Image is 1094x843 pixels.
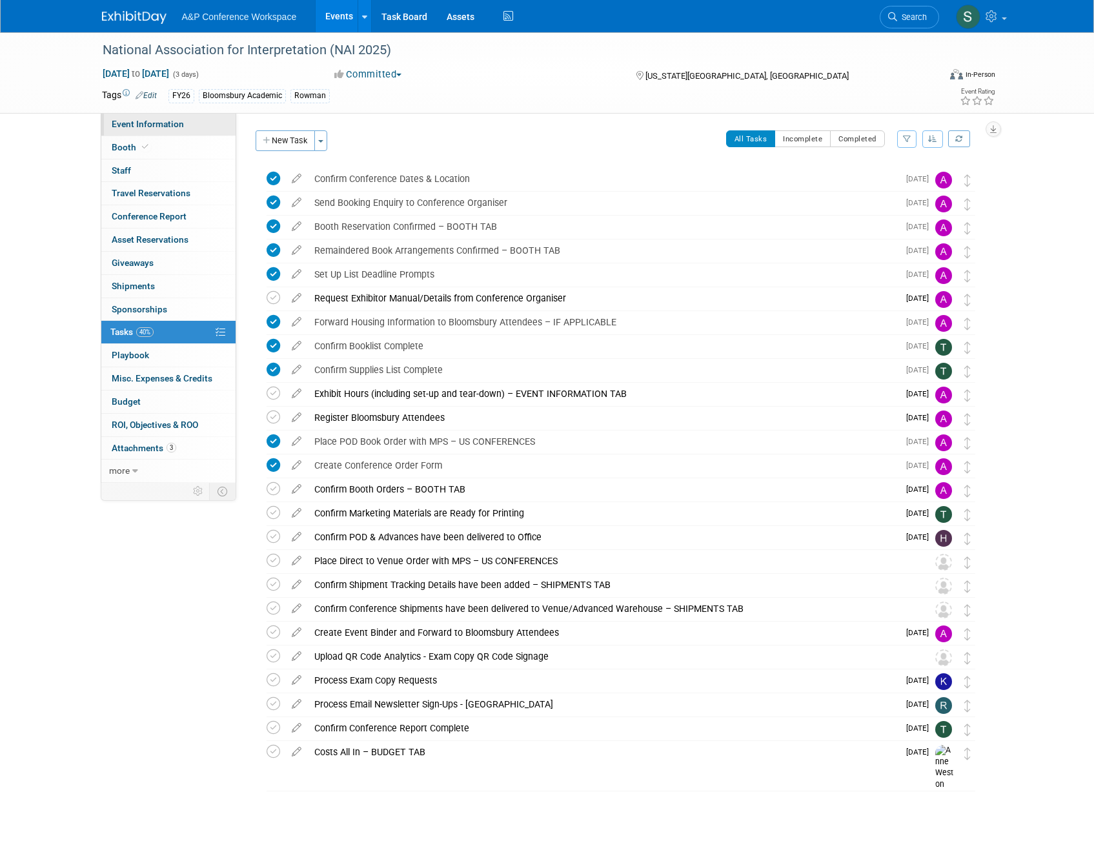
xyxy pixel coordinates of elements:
i: Move task [964,222,971,234]
span: 40% [136,327,154,337]
a: Edit [136,91,157,100]
a: edit [285,364,308,376]
div: Remaindered Book Arrangements Confirmed – BOOTH TAB [308,239,898,261]
span: Budget [112,396,141,407]
div: Costs All In – BUDGET TAB [308,741,898,763]
span: more [109,465,130,476]
div: Create Conference Order Form [308,454,898,476]
img: Amanda Oney [935,482,952,499]
span: Tasks [110,327,154,337]
button: Completed [830,130,885,147]
span: (3 days) [172,70,199,79]
img: Anne Weston [935,745,955,791]
img: Amanda Oney [935,219,952,236]
span: [DATE] [906,485,935,494]
a: Staff [101,159,236,182]
img: Format-Inperson.png [950,69,963,79]
span: [DATE] [906,676,935,685]
div: Forward Housing Information to Bloomsbury Attendees – IF APPLICABLE [308,311,898,333]
span: Event Information [112,119,184,129]
a: edit [285,221,308,232]
a: edit [285,483,308,495]
i: Move task [964,246,971,258]
span: ROI, Objectives & ROO [112,420,198,430]
span: [DATE] [906,222,935,231]
a: Misc. Expenses & Credits [101,367,236,390]
div: Event Rating [960,88,995,95]
span: [DATE] [906,294,935,303]
i: Move task [964,533,971,545]
div: Create Event Binder and Forward to Bloomsbury Attendees [308,622,898,644]
img: Amanda Oney [935,315,952,332]
div: Bloomsbury Academic [199,89,286,103]
i: Move task [964,628,971,640]
span: Sponsorships [112,304,167,314]
img: Amanda Oney [935,387,952,403]
a: edit [285,675,308,686]
div: Set Up List Deadline Prompts [308,263,898,285]
img: Taylor Thompson [935,339,952,356]
span: Attachments [112,443,176,453]
span: [DATE] [906,270,935,279]
span: Search [897,12,927,22]
a: Event Information [101,113,236,136]
i: Move task [964,556,971,569]
a: edit [285,412,308,423]
i: Move task [964,580,971,593]
img: Amanda Oney [935,625,952,642]
i: Move task [964,174,971,187]
a: Travel Reservations [101,182,236,205]
img: Amanda Oney [935,196,952,212]
span: [DATE] [906,533,935,542]
td: Tags [102,88,157,103]
div: Confirm Shipment Tracking Details have been added – SHIPMENTS TAB [308,574,909,596]
a: edit [285,173,308,185]
a: Giveaways [101,252,236,274]
img: Amanda Oney [935,172,952,188]
span: [DATE] [906,628,935,637]
i: Move task [964,365,971,378]
div: Upload QR Code Analytics - Exam Copy QR Code Signage [308,645,909,667]
div: Place POD Book Order with MPS – US CONFERENCES [308,431,898,452]
span: [DATE] [906,341,935,350]
img: Kate Hunneyball [935,673,952,690]
span: [DATE] [906,413,935,422]
img: ExhibitDay [102,11,167,24]
i: Move task [964,652,971,664]
div: Event Format [863,67,996,86]
td: Personalize Event Tab Strip [187,483,210,500]
div: Rowman [290,89,330,103]
div: Confirm Conference Dates & Location [308,168,898,190]
img: Unassigned [935,649,952,666]
i: Move task [964,676,971,688]
div: National Association for Interpretation (NAI 2025) [98,39,920,62]
img: Taylor Thompson [935,363,952,380]
i: Move task [964,604,971,616]
button: New Task [256,130,315,151]
span: [DATE] [906,318,935,327]
img: Samantha Klein [956,5,980,29]
span: [DATE] [906,700,935,709]
a: edit [285,651,308,662]
a: edit [285,507,308,519]
div: Confirm Supplies List Complete [308,359,898,381]
span: Staff [112,165,131,176]
span: Asset Reservations [112,234,188,245]
i: Move task [964,294,971,306]
span: [DATE] [906,365,935,374]
img: Amanda Oney [935,243,952,260]
span: Shipments [112,281,155,291]
div: Send Booking Enquiry to Conference Organiser [308,192,898,214]
span: Conference Report [112,211,187,221]
a: edit [285,627,308,638]
div: Booth Reservation Confirmed – BOOTH TAB [308,216,898,238]
a: edit [285,269,308,280]
div: Process Exam Copy Requests [308,669,898,691]
div: Place Direct to Venue Order with MPS – US CONFERENCES [308,550,909,572]
div: Confirm Booklist Complete [308,335,898,357]
a: edit [285,245,308,256]
i: Move task [964,341,971,354]
img: Unassigned [935,554,952,571]
span: [DATE] [906,724,935,733]
i: Move task [964,461,971,473]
